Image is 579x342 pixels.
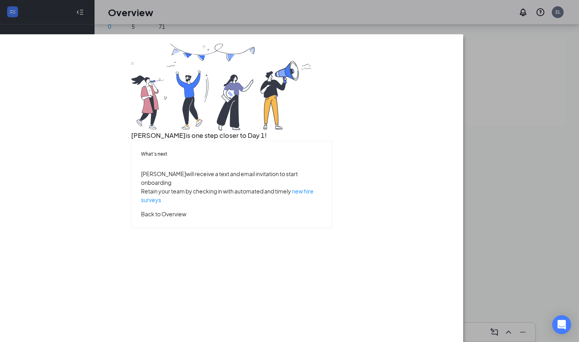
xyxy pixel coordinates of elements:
img: you are all set [131,44,312,130]
div: Open Intercom Messenger [552,315,571,334]
h5: What’s next [141,151,322,158]
p: Retain your team by checking in with automated and timely [141,187,322,204]
p: [PERSON_NAME] will receive a text and email invitation to start onboarding [141,169,322,187]
button: Back to Overview [141,210,186,218]
h3: [PERSON_NAME] is one step closer to Day 1! [131,130,332,141]
a: new hire surveys [141,188,314,203]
